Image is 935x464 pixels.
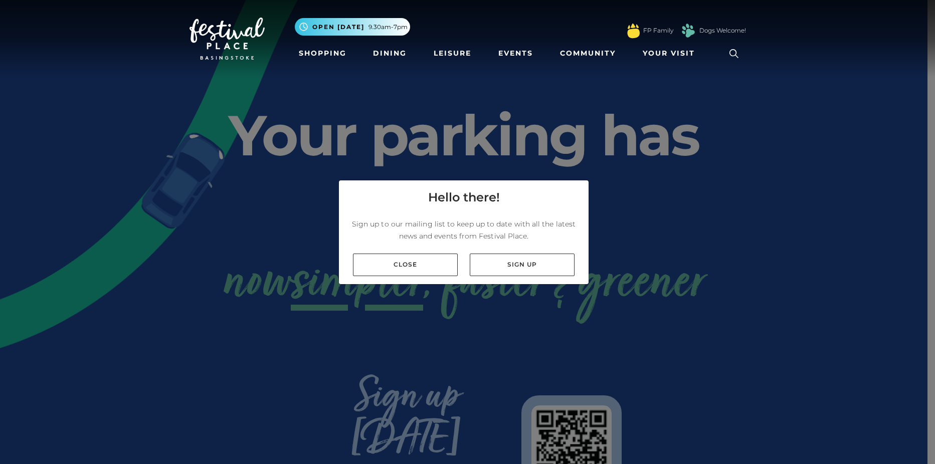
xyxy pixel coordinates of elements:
span: Open [DATE] [312,23,364,32]
h4: Hello there! [428,188,500,206]
a: Community [556,44,620,63]
a: Events [494,44,537,63]
a: Leisure [430,44,475,63]
a: Dogs Welcome! [699,26,746,35]
a: Close [353,254,458,276]
a: Shopping [295,44,350,63]
p: Sign up to our mailing list to keep up to date with all the latest news and events from Festival ... [347,218,581,242]
button: Open [DATE] 9.30am-7pm [295,18,410,36]
a: Dining [369,44,411,63]
a: Your Visit [639,44,704,63]
a: FP Family [643,26,673,35]
span: 9.30am-7pm [368,23,408,32]
a: Sign up [470,254,575,276]
img: Festival Place Logo [190,18,265,60]
span: Your Visit [643,48,695,59]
